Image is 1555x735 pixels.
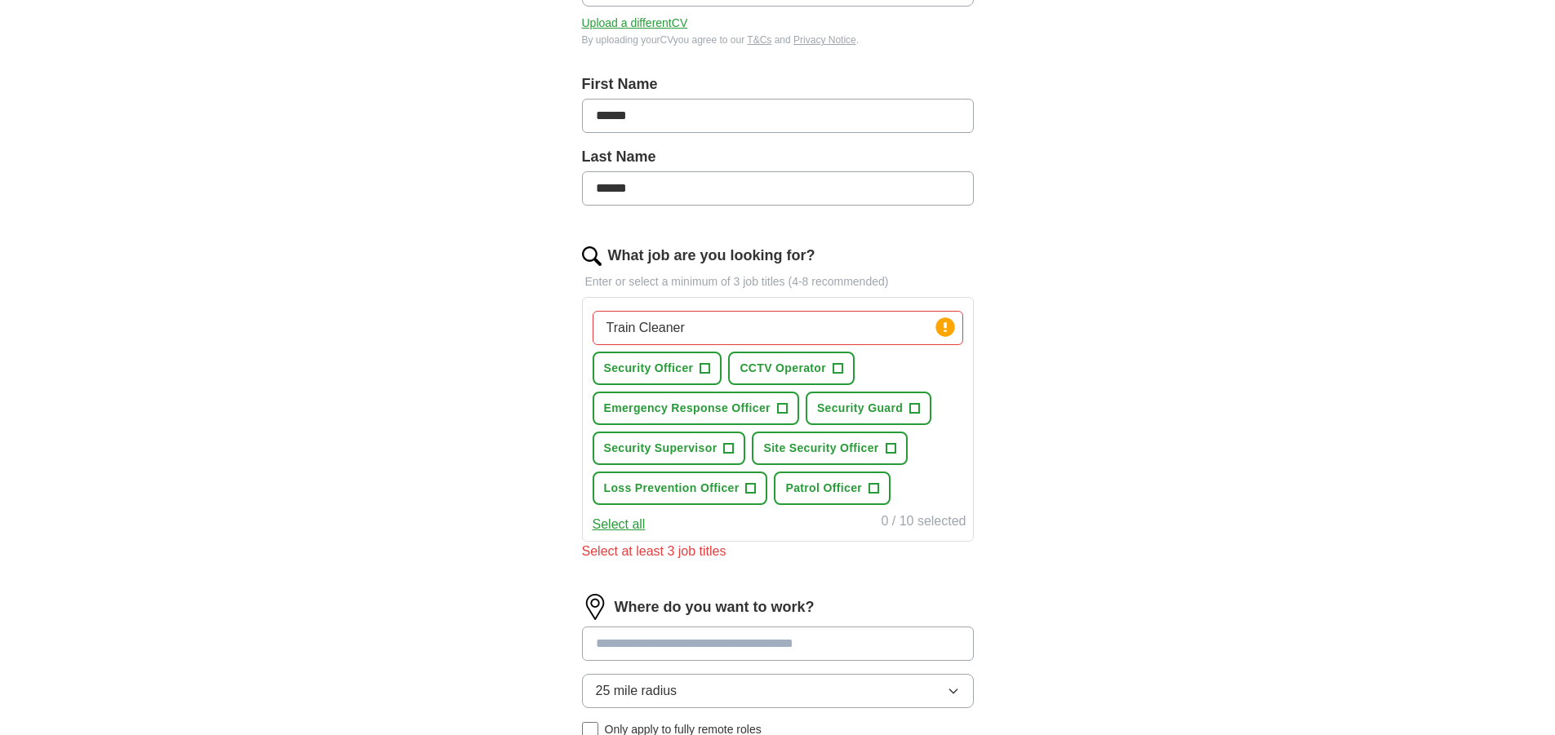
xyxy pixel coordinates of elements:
div: 0 / 10 selected [881,511,966,534]
span: Security Officer [604,360,694,377]
label: Where do you want to work? [615,596,815,618]
label: What job are you looking for? [608,245,815,267]
button: Security Supervisor [593,432,746,465]
button: Patrol Officer [774,472,891,505]
span: Security Supervisor [604,440,718,457]
img: location.png [582,594,608,620]
input: Type a job title and press enter [593,311,963,345]
span: CCTV Operator [740,360,826,377]
button: Site Security Officer [752,432,907,465]
a: T&Cs [747,34,771,46]
p: Enter or select a minimum of 3 job titles (4-8 recommended) [582,273,974,290]
button: Upload a differentCV [582,15,688,32]
span: Patrol Officer [785,480,862,497]
button: Emergency Response Officer [593,392,799,425]
span: Security Guard [817,400,903,417]
div: Select at least 3 job titles [582,542,974,561]
span: Loss Prevention Officer [604,480,740,497]
button: 25 mile radius [582,674,974,708]
button: Loss Prevention Officer [593,472,768,505]
span: 25 mile radius [596,681,678,701]
button: Security Guard [806,392,931,425]
button: Security Officer [593,352,722,385]
label: First Name [582,73,974,95]
button: CCTV Operator [728,352,855,385]
img: search.png [582,246,602,266]
span: Emergency Response Officer [604,400,771,417]
label: Last Name [582,146,974,168]
button: Select all [593,515,646,534]
span: Site Security Officer [763,440,878,457]
div: By uploading your CV you agree to our and . [582,33,974,47]
a: Privacy Notice [793,34,856,46]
